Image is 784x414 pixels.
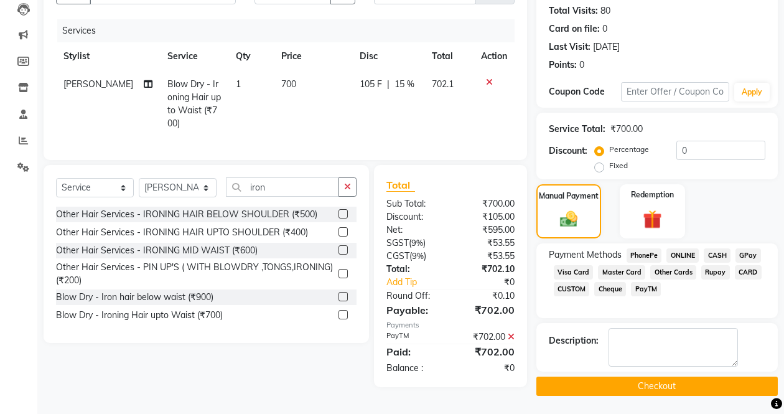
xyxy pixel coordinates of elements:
div: ₹0.10 [450,289,524,303]
span: CASH [704,248,730,263]
span: PayTM [631,282,661,296]
div: Other Hair Services - IRONING MID WAIST (₹600) [56,244,258,257]
div: Total: [377,263,450,276]
div: Paid: [377,344,450,359]
span: Blow Dry - Ironing Hair upto Waist (₹700) [167,78,221,129]
label: Redemption [631,189,674,200]
div: Balance : [377,362,450,375]
th: Qty [228,42,274,70]
div: Card on file: [549,22,600,35]
div: Discount: [549,144,587,158]
label: Manual Payment [539,191,599,202]
span: 9% [412,251,424,261]
input: Search or Scan [226,177,339,197]
div: Sub Total: [377,197,450,210]
span: Total [386,179,415,192]
div: 0 [579,59,584,72]
img: _gift.svg [637,208,667,231]
span: CGST [386,250,409,261]
button: Checkout [536,377,778,396]
div: ₹0 [450,362,524,375]
span: Visa Card [554,265,594,280]
div: Payments [386,320,515,331]
div: ₹702.00 [450,331,524,344]
th: Total [424,42,474,70]
div: ₹595.00 [450,223,524,237]
div: Net: [377,223,450,237]
th: Stylist [56,42,160,70]
span: 15 % [394,78,414,91]
span: 105 F [360,78,382,91]
span: | [387,78,390,91]
div: ₹700.00 [610,123,643,136]
div: Points: [549,59,577,72]
div: Total Visits: [549,4,598,17]
span: 9% [411,238,423,248]
span: CUSTOM [554,282,590,296]
div: ( ) [377,250,450,263]
button: Apply [734,83,770,101]
span: GPay [735,248,761,263]
label: Percentage [609,144,649,155]
div: Coupon Code [549,85,621,98]
th: Disc [352,42,424,70]
th: Service [160,42,228,70]
div: ₹702.00 [450,303,524,318]
span: Rupay [701,265,730,280]
th: Action [474,42,515,70]
span: ONLINE [666,248,699,263]
th: Price [274,42,352,70]
div: 0 [602,22,607,35]
div: ₹53.55 [450,250,524,263]
div: Blow Dry - Iron hair below waist (₹900) [56,291,213,304]
span: Cheque [594,282,626,296]
div: Payable: [377,303,450,318]
label: Fixed [609,160,628,171]
div: [DATE] [593,40,620,54]
div: Other Hair Services - PIN UP'S ( WITH BLOWDRY ,TONGS,IRONING) (₹200) [56,261,334,287]
div: Other Hair Services - IRONING HAIR UPTO SHOULDER (₹400) [56,226,308,239]
span: 1 [236,78,241,90]
div: Round Off: [377,289,450,303]
span: [PERSON_NAME] [63,78,133,90]
span: 702.1 [432,78,454,90]
div: 80 [600,4,610,17]
div: ₹700.00 [450,197,524,210]
div: PayTM [377,331,450,344]
div: ₹105.00 [450,210,524,223]
span: Master Card [598,265,645,280]
div: Service Total: [549,123,605,136]
input: Enter Offer / Coupon Code [621,82,729,101]
div: Blow Dry - Ironing Hair upto Waist (₹700) [56,309,223,322]
div: Discount: [377,210,450,223]
span: SGST [386,237,409,248]
a: Add Tip [377,276,463,289]
div: ₹53.55 [450,237,524,250]
img: _cash.svg [554,209,582,229]
span: Payment Methods [549,248,622,261]
div: Description: [549,334,599,347]
span: CARD [735,265,762,280]
div: ₹702.10 [450,263,524,276]
div: ₹702.00 [450,344,524,359]
div: Services [57,19,524,42]
span: PhonePe [627,248,662,263]
div: ₹0 [462,276,523,289]
div: Other Hair Services - IRONING HAIR BELOW SHOULDER (₹500) [56,208,317,221]
div: Last Visit: [549,40,590,54]
span: Other Cards [650,265,696,280]
span: 700 [281,78,296,90]
div: ( ) [377,237,450,250]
